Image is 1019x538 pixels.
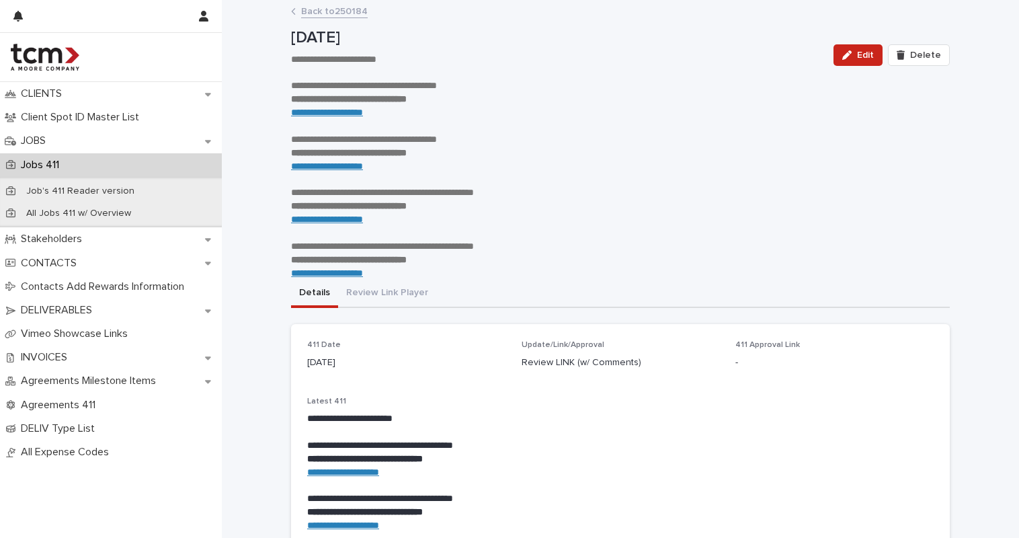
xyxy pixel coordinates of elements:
[15,208,142,219] p: All Jobs 411 w/ Overview
[338,280,436,308] button: Review Link Player
[522,341,604,349] span: Update/Link/Approval
[307,356,505,370] p: [DATE]
[735,341,800,349] span: 411 Approval Link
[15,233,93,245] p: Stakeholders
[301,3,368,18] a: Back to250184
[15,87,73,100] p: CLIENTS
[15,159,70,171] p: Jobs 411
[15,134,56,147] p: JOBS
[15,375,167,387] p: Agreements Milestone Items
[15,351,78,364] p: INVOICES
[15,399,106,412] p: Agreements 411
[15,111,150,124] p: Client Spot ID Master List
[15,186,145,197] p: Job's 411 Reader version
[15,257,87,270] p: CONTACTS
[15,280,195,293] p: Contacts Add Rewards Information
[291,280,338,308] button: Details
[888,44,950,66] button: Delete
[15,446,120,459] p: All Expense Codes
[307,341,341,349] span: 411 Date
[910,50,941,60] span: Delete
[833,44,883,66] button: Edit
[857,50,874,60] span: Edit
[15,328,138,340] p: Vimeo Showcase Links
[522,356,720,370] p: Review LINK (w/ Comments)
[15,422,106,435] p: DELIV Type List
[307,397,346,406] span: Latest 411
[15,304,103,317] p: DELIVERABLES
[735,356,934,370] p: -
[11,44,79,71] img: 4hMmSqQkux38exxPVZHQ
[291,28,823,48] p: [DATE]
